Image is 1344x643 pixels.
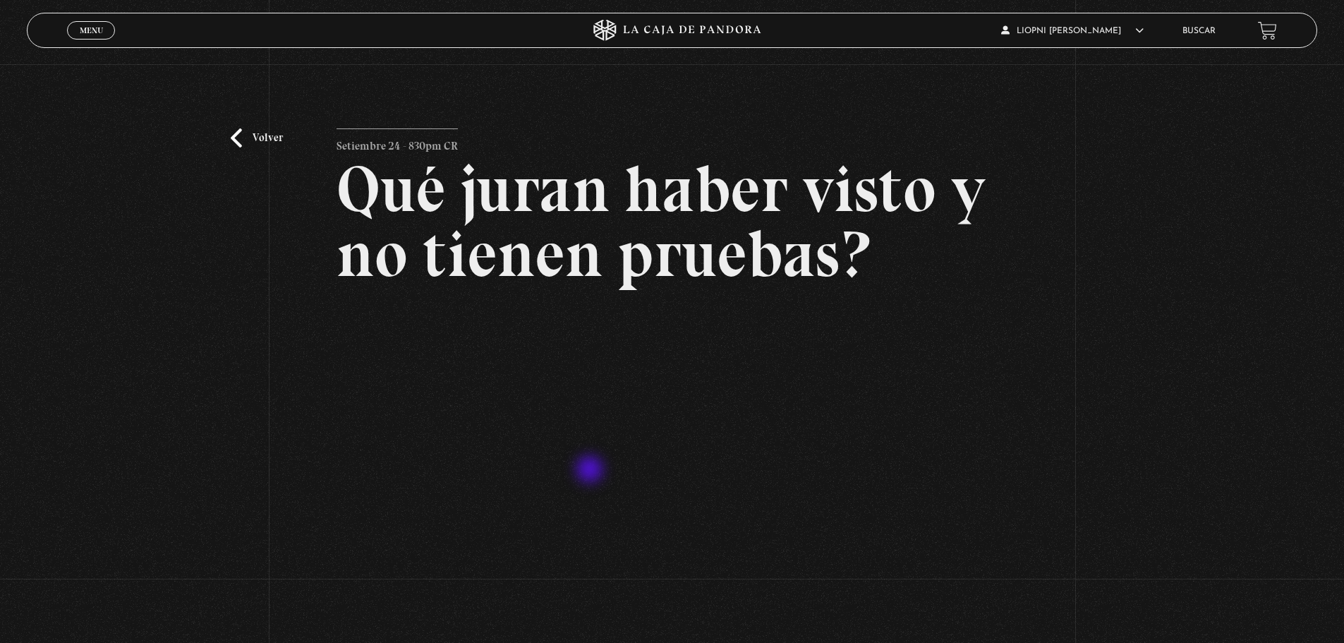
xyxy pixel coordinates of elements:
[1258,21,1277,40] a: View your shopping cart
[337,128,458,157] p: Setiembre 24 - 830pm CR
[1182,27,1216,35] a: Buscar
[1001,27,1144,35] span: LIOPNI [PERSON_NAME]
[337,157,1007,287] h2: Qué juran haber visto y no tienen pruebas?
[231,128,283,148] a: Volver
[75,38,108,48] span: Cerrar
[80,26,103,35] span: Menu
